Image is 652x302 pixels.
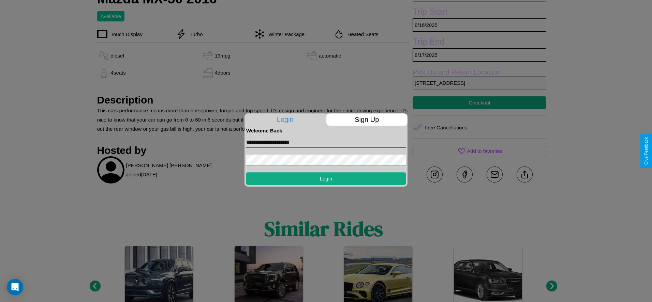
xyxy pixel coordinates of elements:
[244,113,326,126] p: Login
[326,113,408,126] p: Sign Up
[246,172,406,185] button: Login
[246,128,406,133] h4: Welcome Back
[644,137,649,165] div: Give Feedback
[7,279,23,295] div: Open Intercom Messenger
